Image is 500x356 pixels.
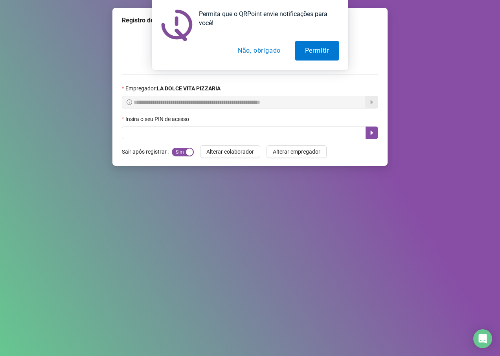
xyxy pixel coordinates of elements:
[161,9,193,41] img: notification icon
[295,41,339,61] button: Permitir
[157,85,221,92] strong: LA DOLCE VITA PIZZARIA
[125,84,221,93] span: Empregador :
[228,41,290,61] button: Não, obrigado
[127,99,132,105] span: info-circle
[473,329,492,348] div: Open Intercom Messenger
[122,145,172,158] label: Sair após registrar
[273,147,320,156] span: Alterar empregador
[193,9,339,28] div: Permita que o QRPoint envie notificações para você!
[369,130,375,136] span: caret-right
[267,145,327,158] button: Alterar empregador
[122,115,194,123] label: Insira o seu PIN de acesso
[206,147,254,156] span: Alterar colaborador
[200,145,260,158] button: Alterar colaborador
